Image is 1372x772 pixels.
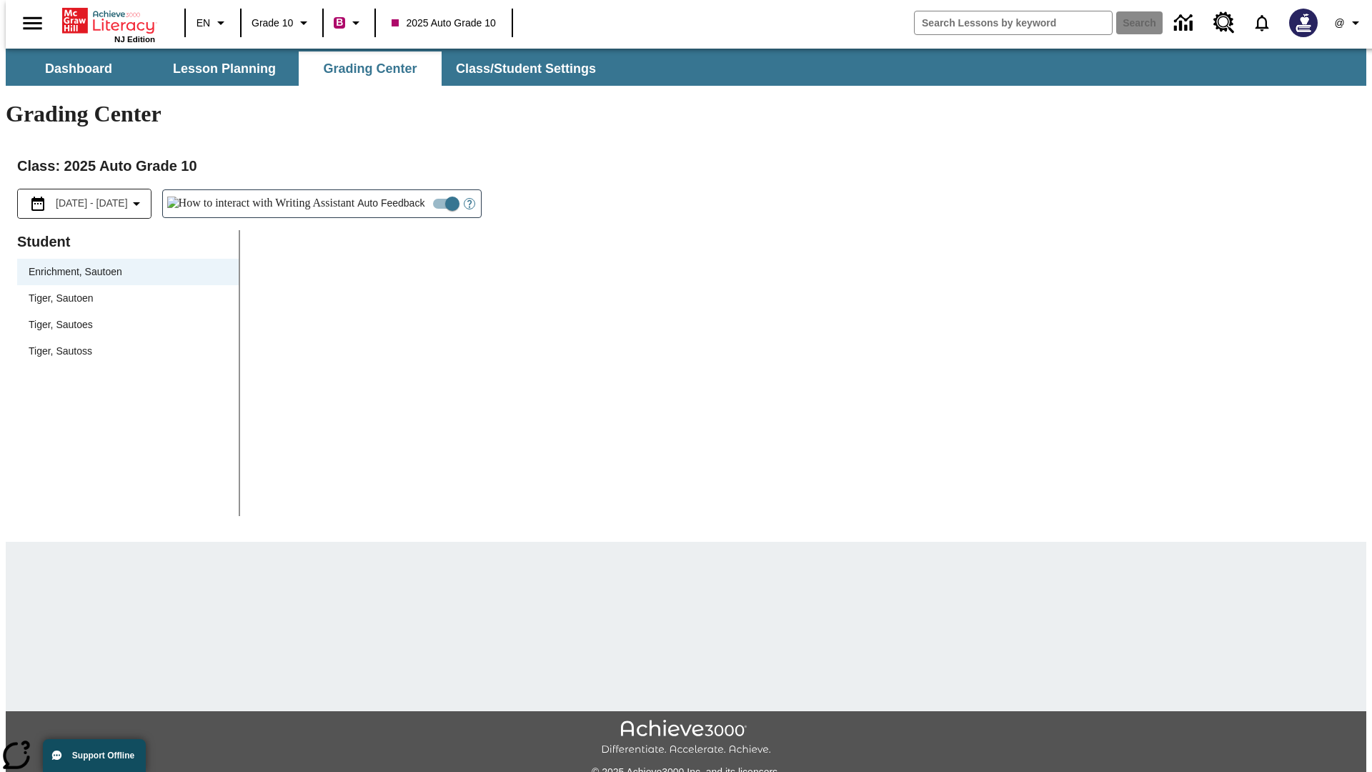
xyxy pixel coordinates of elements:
[246,10,318,36] button: Grade: Grade 10, Select a grade
[24,195,145,212] button: Select the date range menu item
[128,195,145,212] svg: Collapse Date Range Filter
[173,61,276,77] span: Lesson Planning
[72,751,134,761] span: Support Offline
[6,51,609,86] div: SubNavbar
[17,338,239,365] div: Tiger, Sautoss
[29,317,93,332] div: Tiger, Sautoes
[43,739,146,772] button: Support Offline
[29,291,94,306] div: Tiger, Sautoen
[6,101,1366,127] h1: Grading Center
[17,154,1355,177] h2: Class : 2025 Auto Grade 10
[252,16,293,31] span: Grade 10
[392,16,495,31] span: 2025 Auto Grade 10
[601,720,771,756] img: Achieve3000 Differentiate Accelerate Achieve
[6,49,1366,86] div: SubNavbar
[1243,4,1281,41] a: Notifications
[17,230,239,253] p: Student
[17,312,239,338] div: Tiger, Sautoes
[1289,9,1318,37] img: Avatar
[167,197,355,211] img: How to interact with Writing Assistant
[153,51,296,86] button: Lesson Planning
[45,61,112,77] span: Dashboard
[1334,16,1344,31] span: @
[114,35,155,44] span: NJ Edition
[62,6,155,35] a: Home
[17,259,239,285] div: Enrichment, Sautoen
[1165,4,1205,43] a: Data Center
[190,10,236,36] button: Language: EN, Select a language
[17,285,239,312] div: Tiger, Sautoen
[328,10,370,36] button: Boost Class color is violet red. Change class color
[197,16,210,31] span: EN
[456,61,596,77] span: Class/Student Settings
[299,51,442,86] button: Grading Center
[336,14,343,31] span: B
[458,190,481,217] button: Open Help for Writing Assistant
[444,51,607,86] button: Class/Student Settings
[915,11,1112,34] input: search field
[29,264,122,279] div: Enrichment, Sautoen
[56,196,128,211] span: [DATE] - [DATE]
[1205,4,1243,42] a: Resource Center, Will open in new tab
[323,61,417,77] span: Grading Center
[1326,10,1372,36] button: Profile/Settings
[29,344,92,359] div: Tiger, Sautoss
[62,5,155,44] div: Home
[7,51,150,86] button: Dashboard
[357,196,424,211] span: Auto Feedback
[1281,4,1326,41] button: Select a new avatar
[11,2,54,44] button: Open side menu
